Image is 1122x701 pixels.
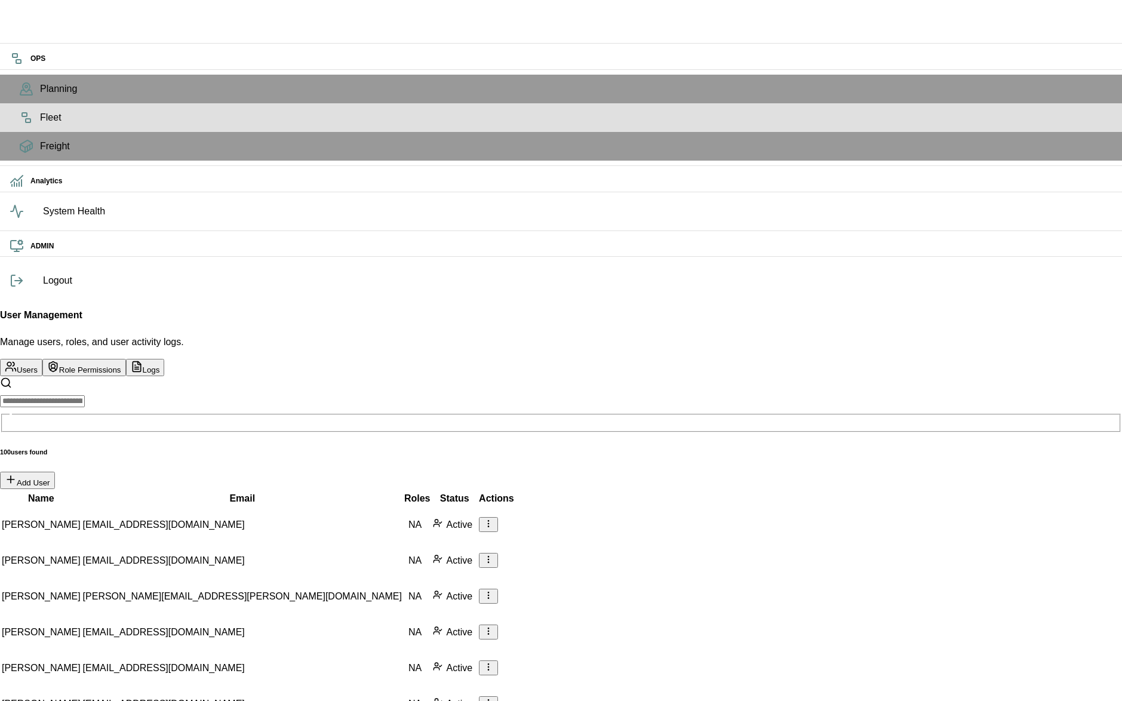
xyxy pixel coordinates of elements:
div: Status [433,491,477,506]
span: Active [442,627,477,637]
span: NA [404,591,426,601]
span: Freight [40,139,1112,153]
span: Active [442,663,477,673]
div: Actions [479,491,514,506]
p: [EMAIL_ADDRESS][DOMAIN_NAME] [83,554,402,568]
span: NA [404,663,426,673]
span: NA [404,519,426,530]
p: [PERSON_NAME] [2,625,81,639]
h6: Analytics [30,176,1112,187]
p: [EMAIL_ADDRESS][DOMAIN_NAME] [83,661,402,675]
p: [PERSON_NAME][EMAIL_ADDRESS][PERSON_NAME][DOMAIN_NAME] [83,589,402,604]
p: [PERSON_NAME] [2,661,81,675]
span: Logout [43,273,1112,288]
p: [PERSON_NAME] [2,554,81,568]
p: [PERSON_NAME] [2,518,81,532]
span: Fleet [40,110,1112,125]
h6: OPS [30,53,1112,64]
button: Logs [126,359,165,376]
span: Active [442,555,477,565]
div: Email [83,491,402,506]
span: System Health [43,204,1112,219]
p: [EMAIL_ADDRESS][DOMAIN_NAME] [83,625,402,639]
span: Active [442,519,477,530]
span: Planning [40,82,1112,96]
span: NA [404,627,426,637]
span: NA [404,555,426,565]
span: Active [442,591,477,601]
h6: ADMIN [30,241,1112,252]
p: [PERSON_NAME] [2,589,81,604]
div: Roles [404,491,431,506]
div: Name [2,491,81,506]
button: Role Permissions [42,359,126,376]
p: [EMAIL_ADDRESS][DOMAIN_NAME] [83,518,402,532]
